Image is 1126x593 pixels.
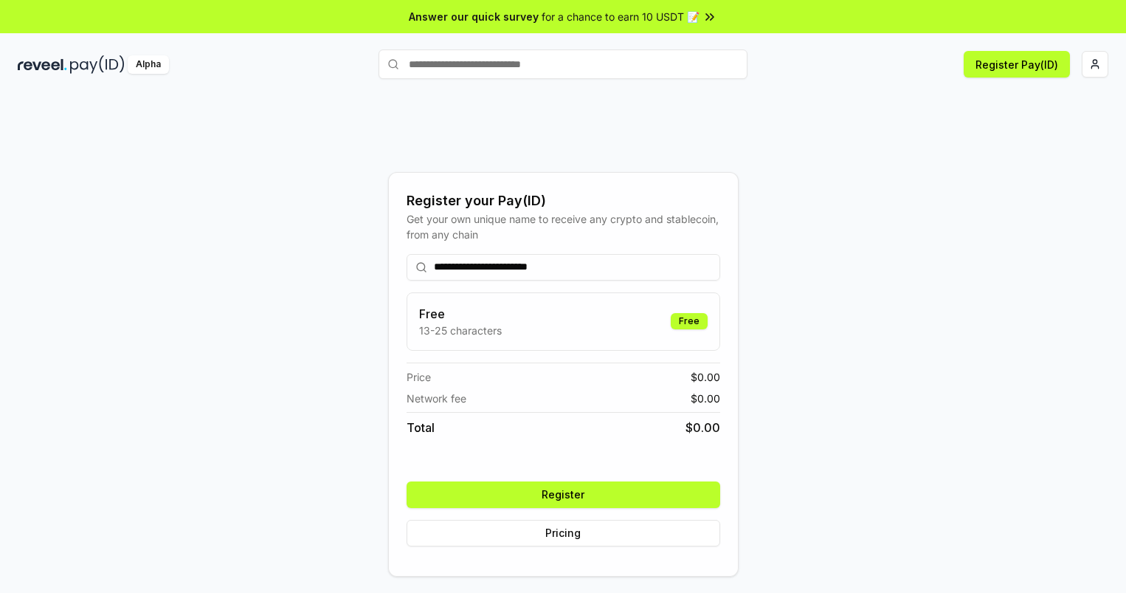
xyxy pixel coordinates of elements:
[407,481,720,508] button: Register
[70,55,125,74] img: pay_id
[542,9,700,24] span: for a chance to earn 10 USDT 📝
[128,55,169,74] div: Alpha
[964,51,1070,78] button: Register Pay(ID)
[409,9,539,24] span: Answer our quick survey
[691,369,720,385] span: $ 0.00
[671,313,708,329] div: Free
[18,55,67,74] img: reveel_dark
[419,305,502,323] h3: Free
[407,211,720,242] div: Get your own unique name to receive any crypto and stablecoin, from any chain
[407,419,435,436] span: Total
[419,323,502,338] p: 13-25 characters
[407,369,431,385] span: Price
[685,419,720,436] span: $ 0.00
[407,191,720,211] div: Register your Pay(ID)
[691,391,720,406] span: $ 0.00
[407,520,720,546] button: Pricing
[407,391,466,406] span: Network fee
